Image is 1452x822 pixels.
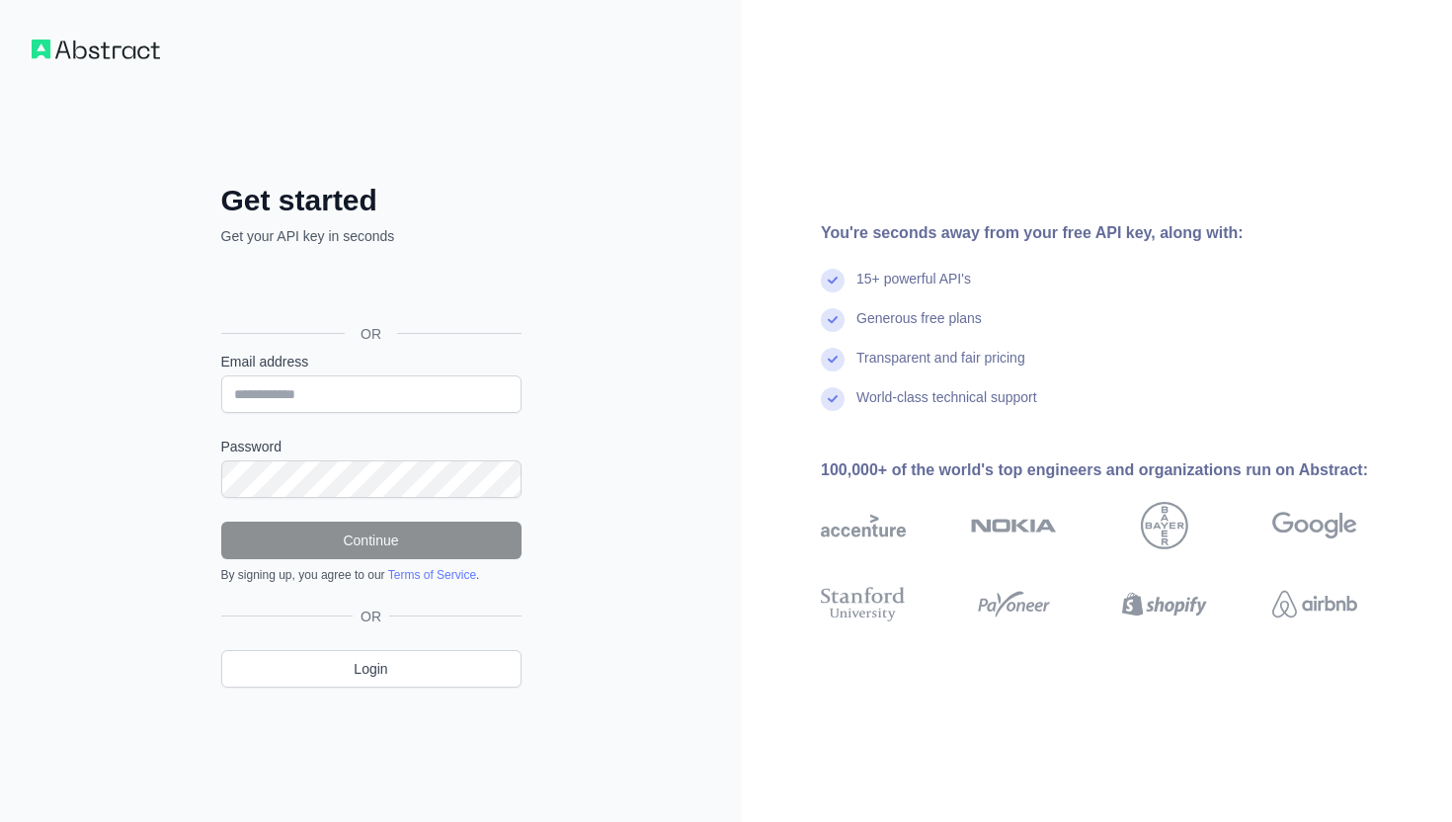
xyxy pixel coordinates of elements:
img: check mark [821,348,845,371]
img: accenture [821,502,906,549]
h2: Get started [221,183,522,218]
img: payoneer [971,583,1056,625]
div: 15+ powerful API's [856,269,971,308]
a: Terms of Service [388,568,476,582]
div: World-class technical support [856,387,1037,427]
img: shopify [1122,583,1207,625]
label: Password [221,437,522,456]
img: check mark [821,308,845,332]
img: check mark [821,387,845,411]
div: Generous free plans [856,308,982,348]
img: airbnb [1272,583,1357,625]
span: OR [353,607,389,626]
img: nokia [971,502,1056,549]
img: check mark [821,269,845,292]
div: You're seconds away from your free API key, along with: [821,221,1420,245]
a: Login [221,650,522,688]
div: By signing up, you agree to our . [221,567,522,583]
iframe: Sign in with Google Button [211,268,527,311]
button: Continue [221,522,522,559]
div: Transparent and fair pricing [856,348,1025,387]
img: Workflow [32,40,160,59]
img: google [1272,502,1357,549]
div: 100,000+ of the world's top engineers and organizations run on Abstract: [821,458,1420,482]
img: bayer [1141,502,1188,549]
label: Email address [221,352,522,371]
img: stanford university [821,583,906,625]
p: Get your API key in seconds [221,226,522,246]
span: OR [345,324,397,344]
